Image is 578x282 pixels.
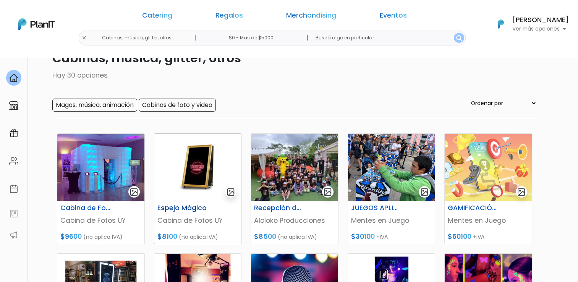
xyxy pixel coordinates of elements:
[351,232,375,241] span: $30100
[456,35,462,41] img: search_button-432b6d5273f82d61273b3651a40e1bd1b912527efae98b1b7a1b2c0702e16a8d.svg
[42,49,537,67] p: Cabinas, música, glitter, otros
[444,133,532,244] a: gallery-light GAMIFICACIÓN PARA EMPRESAS Mentes en Juego $60100 +IVA
[379,12,406,21] a: Eventos
[9,101,18,110] img: marketplace-4ceaa7011d94191e9ded77b95e3339b90024bf715f7c57f8cf31f2d8c509eaba.svg
[517,188,526,196] img: gallery-light
[9,129,18,138] img: campaigns-02234683943229c281be62815700db0a1741e53638e28bf9629b52c665b00959.svg
[154,133,242,244] a: gallery-light Espejo Mágico Cabina de Fotos UY $8100 (no aplica IVA)
[82,36,87,41] img: close-6986928ebcb1d6c9903e3b54e860dbc4d054630f23adef3a32610726dff6a82b.svg
[420,188,429,196] img: gallery-light
[251,134,338,201] img: thumb_WhatsApp_Image_2025-06-23_at_12.30.50.jpeg
[492,16,509,32] img: PlanIt Logo
[443,204,503,212] h6: GAMIFICACIÓN PARA EMPRESAS
[57,133,145,244] a: gallery-light Cabina de Fotos Cabina de Fotos UY $9600 (no aplica IVA)
[179,233,218,241] span: (no aplica IVA)
[445,134,532,201] img: thumb_1-gamificacion.png
[154,134,241,201] img: thumb_espejo_magico.jpg
[254,216,335,225] p: Aloloko Producciones
[194,33,196,42] p: |
[153,204,213,212] h6: Espejo Mágico
[348,133,436,244] a: gallery-light JUEGOS APLICADOS PARA MARCAS/PRODUCTOS Mentes en Juego $30100 +IVA
[42,70,537,80] p: Hay 30 opciones
[512,17,569,24] h6: [PERSON_NAME]
[9,156,18,165] img: people-662611757002400ad9ed0e3c099ab2801c6687ba6c219adb57efc949bc21e19d.svg
[286,12,336,21] a: Merchandising
[9,230,18,240] img: partners-52edf745621dab592f3b2c58e3bca9d71375a7ef29c3b500c9f145b62cc070d4.svg
[323,188,332,196] img: gallery-light
[60,232,82,241] span: $9600
[473,233,484,241] span: +IVA
[309,31,465,45] input: Buscá algo en particular..
[348,134,435,201] img: thumb_2-juegos.png
[306,33,308,42] p: |
[346,204,406,212] h6: JUEGOS APLICADOS PARA MARCAS/PRODUCTOS
[512,26,569,32] p: Ver más opciones
[57,134,144,201] img: thumb_Cabina-de-fotos-inflable-con-luz-Led-marcos-de-fotomat-n-de-la-mejor-calidad-Env.jpg
[448,232,471,241] span: $60100
[351,216,432,225] p: Mentes en Juego
[488,14,569,34] button: PlanIt Logo [PERSON_NAME] Ver más opciones
[130,188,138,196] img: gallery-light
[227,188,235,196] img: gallery-light
[254,232,276,241] span: $8500
[83,233,123,241] span: (no aplica IVA)
[157,216,238,225] p: Cabina de Fotos UY
[9,73,18,83] img: home-e721727adea9d79c4d83392d1f703f7f8bce08238fde08b1acbfd93340b81755.svg
[142,12,172,21] a: Catering
[278,233,317,241] span: (no aplica IVA)
[9,184,18,193] img: calendar-87d922413cdce8b2cf7b7f5f62616a5cf9e4887200fb71536465627b3292af00.svg
[52,99,137,112] input: Magos, música, animación
[139,99,216,112] input: Cabinas de foto y video
[18,18,55,30] img: PlanIt Logo
[9,209,18,218] img: feedback-78b5a0c8f98aac82b08bfc38622c3050aee476f2c9584af64705fc4e61158814.svg
[251,133,338,244] a: gallery-light Recepción de invitados con personaje Aloloko Producciones $8500 (no aplica IVA)
[60,216,141,225] p: Cabina de Fotos UY
[39,7,110,22] div: ¿Necesitás ayuda?
[249,204,309,212] h6: Recepción de invitados con personaje
[448,216,529,225] p: Mentes en Juego
[376,233,388,241] span: +IVA
[215,12,243,21] a: Regalos
[157,232,177,241] span: $8100
[56,204,116,212] h6: Cabina de Fotos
